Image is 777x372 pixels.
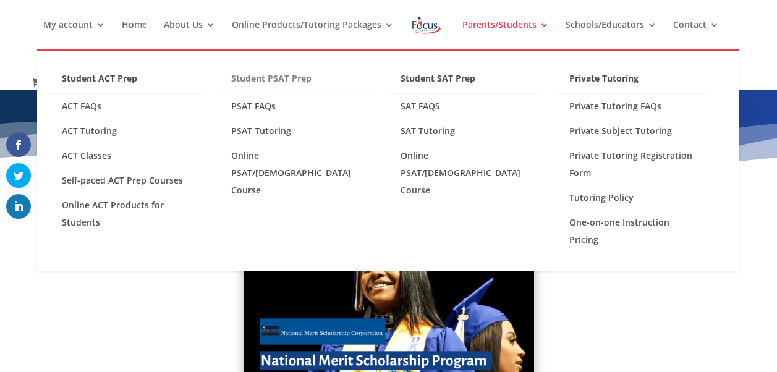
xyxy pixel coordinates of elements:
a: SAT FAQS [388,94,540,119]
a: Online PSAT/[DEMOGRAPHIC_DATA] Course [388,143,540,203]
a: ACT FAQs [49,94,202,119]
a: ACT Classes [49,143,202,168]
a: Student ACT Prep [49,70,202,94]
a: One-on-one Instruction Pricing [557,210,709,252]
a: Self-paced ACT Prep Courses [49,168,202,193]
a: PSAT Tutoring [219,119,371,143]
a: Private Tutoring [557,70,709,94]
a: Private Tutoring Registration Form [557,143,709,185]
a: Private Tutoring FAQs [557,94,709,119]
a: Contact [673,20,719,49]
a: My account [43,20,105,49]
a: Home [122,20,147,49]
a: Online Products/Tutoring Packages [232,20,394,49]
a: Private Subject Tutoring [557,119,709,143]
a: Student PSAT Prep [219,70,371,94]
a: Student SAT Prep [388,70,540,94]
a: PSAT FAQs [219,94,371,119]
a: Parents/Students [462,20,549,49]
a: ACT Tutoring [49,119,202,143]
img: Focus on Learning [410,14,443,36]
a: Tutoring Policy [557,185,709,210]
a: Online ACT Products for Students [49,193,202,235]
a: Online PSAT/[DEMOGRAPHIC_DATA] Course [219,143,371,203]
a: Schools/Educators [566,20,656,49]
a: SAT Tutoring [388,119,540,143]
a: About Us [164,20,215,49]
